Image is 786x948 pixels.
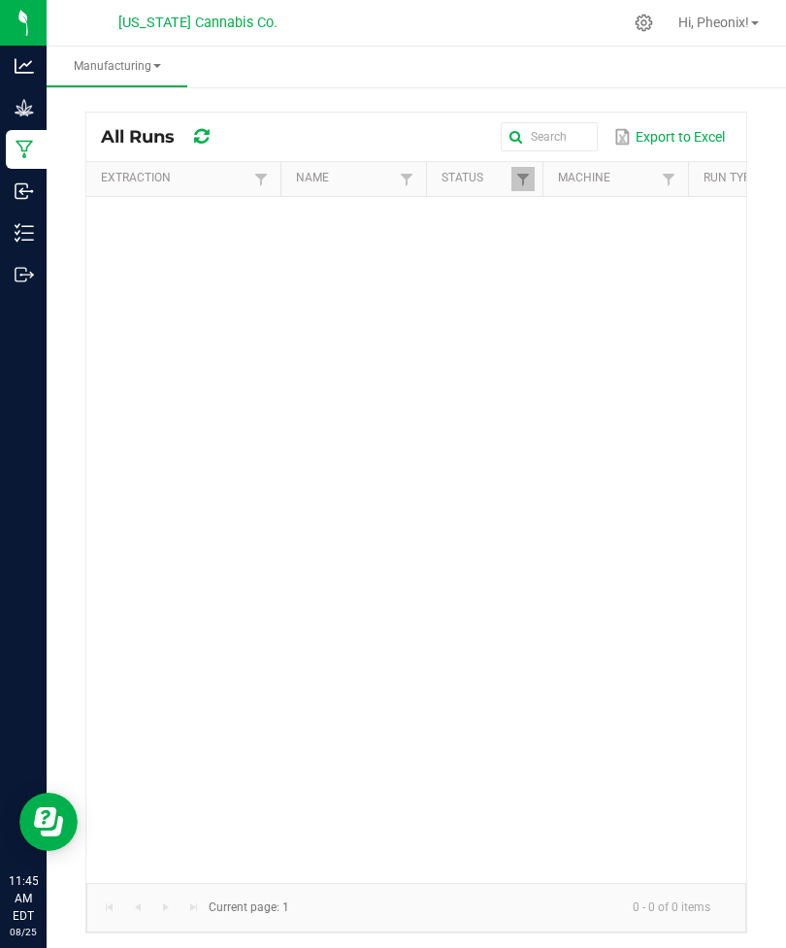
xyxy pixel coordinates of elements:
inline-svg: Inbound [15,181,34,201]
input: Search [501,122,598,151]
inline-svg: Outbound [15,265,34,284]
a: MachineSortable [558,171,656,186]
div: All Runs [101,120,243,153]
a: Manufacturing [47,47,187,87]
p: 11:45 AM EDT [9,872,38,925]
p: 08/25 [9,925,38,939]
iframe: Resource center [19,793,78,851]
inline-svg: Inventory [15,223,34,243]
a: Filter [395,167,418,191]
kendo-pager: Current page: 1 [86,883,746,932]
a: Filter [249,167,273,191]
kendo-pager-info: 0 - 0 of 0 items [301,892,726,924]
span: [US_STATE] Cannabis Co. [118,15,278,31]
a: NameSortable [296,171,394,186]
button: Export to Excel [609,120,730,153]
span: Manufacturing [47,58,187,75]
inline-svg: Analytics [15,56,34,76]
a: Filter [511,167,535,191]
a: ExtractionSortable [101,171,248,186]
inline-svg: Grow [15,98,34,117]
a: StatusSortable [442,171,510,186]
inline-svg: Manufacturing [15,140,34,159]
a: Filter [657,167,680,191]
div: Manage settings [632,14,656,32]
span: Hi, Pheonix! [678,15,749,30]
